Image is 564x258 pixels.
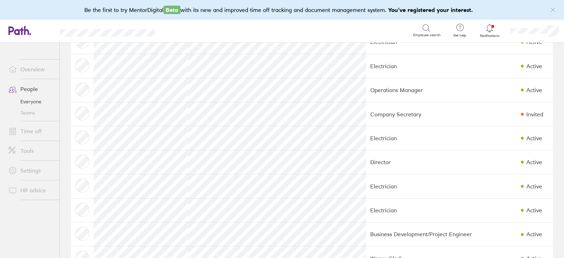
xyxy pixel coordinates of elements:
a: Teams [3,107,59,118]
div: Active [526,39,542,45]
div: Active [526,183,542,189]
div: Active [526,63,542,69]
div: Active [526,207,542,213]
td: Electrician [366,174,495,198]
a: Overview [3,62,59,76]
div: Active [526,159,542,165]
span: Beta [164,6,180,14]
a: HR advice [3,183,59,197]
div: Invited [526,111,543,117]
div: Be the first to try MentorDigital with its new and improved time off tracking and document manage... [84,6,480,14]
a: Settings [3,163,59,178]
a: Everyone [3,96,59,107]
td: Company Secretary [366,102,495,126]
div: Search [174,27,192,33]
div: Active [526,87,542,93]
span: Employee search [413,33,441,37]
a: Time off [3,124,59,138]
td: Operations Manager [366,78,495,102]
td: Director [366,150,495,174]
a: People [3,82,59,96]
span: Notifications [478,34,501,38]
a: Tools [3,144,59,158]
b: You've registered your interest. [388,6,473,13]
td: Electrician [366,198,495,222]
td: Business Development/Project Engineer [366,222,495,246]
a: Notifications [478,23,501,38]
td: Electrician [366,54,495,78]
div: Active [526,135,542,141]
td: Electrician [366,126,495,150]
div: Active [526,231,542,237]
span: Get help [448,33,471,38]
